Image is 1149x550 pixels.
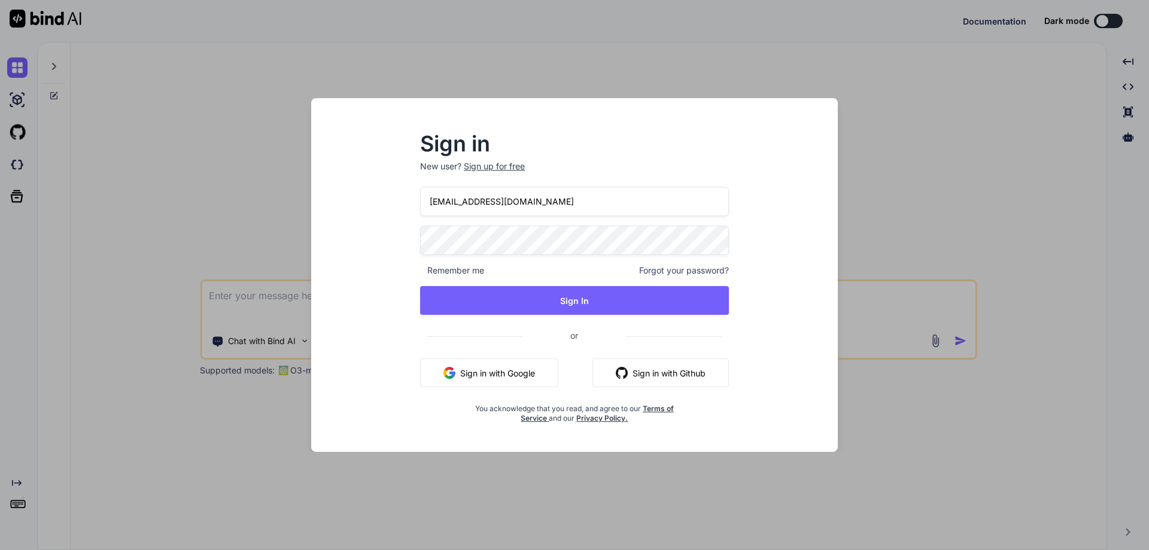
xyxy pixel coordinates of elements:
button: Sign In [420,286,729,315]
span: or [522,321,626,350]
span: Remember me [420,265,484,276]
button: Sign in with Google [420,358,558,387]
a: Privacy Policy. [576,414,628,423]
div: You acknowledge that you read, and agree to our and our [472,397,677,423]
input: Login or Email [420,187,729,216]
h2: Sign in [420,134,729,153]
p: New user? [420,160,729,187]
span: Forgot your password? [639,265,729,276]
img: github [616,367,628,379]
div: Sign up for free [464,160,525,172]
img: google [443,367,455,379]
a: Terms of Service [521,404,674,423]
button: Sign in with Github [592,358,729,387]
